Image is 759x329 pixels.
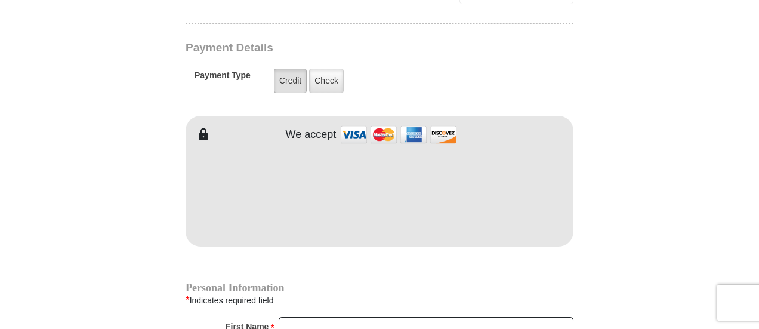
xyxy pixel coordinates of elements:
div: Indicates required field [186,293,573,308]
h5: Payment Type [195,70,251,87]
h4: Personal Information [186,283,573,293]
label: Check [309,69,344,93]
h4: We accept [286,128,337,142]
h3: Payment Details [186,41,490,55]
label: Credit [274,69,307,93]
img: credit cards accepted [339,122,458,147]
